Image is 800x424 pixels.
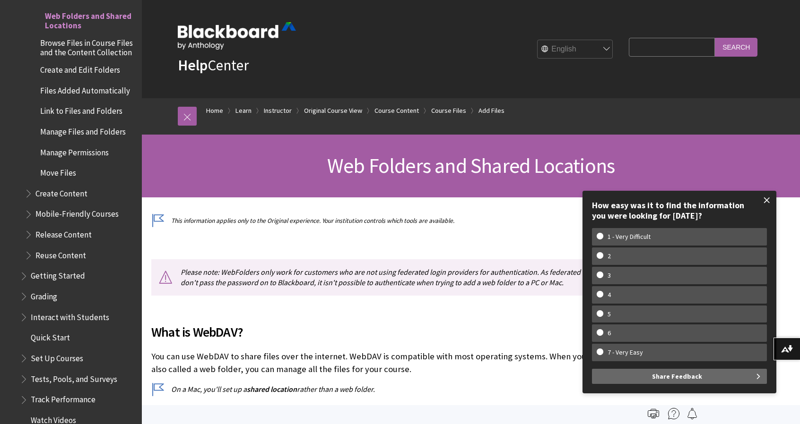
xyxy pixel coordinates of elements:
[478,105,504,117] a: Add Files
[597,233,661,241] w-span: 1 - Very Difficult
[40,165,76,178] span: Move Files
[178,56,208,75] strong: Help
[31,392,96,405] span: Track Performance
[31,309,109,322] span: Interact with Students
[264,105,292,117] a: Instructor
[151,322,651,342] span: What is WebDAV?
[151,404,651,416] p: Use web folders to perform these actions:
[592,369,767,384] button: Share Feedback
[327,153,615,178] span: Web Folders and Shared Locations
[597,310,622,318] w-span: 5
[35,186,87,198] span: Create Content
[597,329,622,337] w-span: 6
[597,271,622,280] w-span: 3
[597,252,622,260] w-span: 2
[40,144,109,157] span: Manage Permissions
[247,384,297,394] span: shared location
[151,216,651,225] p: This information applies only to the Original experience. Your institution controls which tools a...
[31,371,117,384] span: Tests, Pools, and Surveys
[31,330,70,343] span: Quick Start
[652,369,702,384] span: Share Feedback
[597,291,622,299] w-span: 4
[374,105,419,117] a: Course Content
[592,200,767,220] div: How easy was it to find the information you were looking for [DATE]?
[151,350,651,375] p: You can use WebDAV to share files over the internet. WebDAV is compatible with most operating sys...
[687,408,698,419] img: Follow this page
[597,348,654,356] w-span: 7 - Very Easy
[31,268,85,281] span: Getting Started
[715,38,757,56] input: Search
[31,288,57,301] span: Grading
[35,206,119,219] span: Mobile-Friendly Courses
[151,259,651,296] p: Please note: WebFolders only work for customers who are not using federated login providers for a...
[206,105,223,117] a: Home
[668,408,679,419] img: More help
[538,40,613,59] select: Site Language Selector
[235,105,252,117] a: Learn
[35,247,86,260] span: Reuse Content
[35,227,92,239] span: Release Content
[431,105,466,117] a: Course Files
[31,350,83,363] span: Set Up Courses
[178,56,249,75] a: HelpCenter
[151,384,651,394] p: On a Mac, you'll set up a rather than a web folder.
[304,105,362,117] a: Original Course View
[40,103,122,116] span: Link to Files and Folders
[40,83,130,95] span: Files Added Automatically
[178,22,296,50] img: Blackboard by Anthology
[45,8,135,30] span: Web Folders and Shared Locations
[648,408,659,419] img: Print
[40,62,120,75] span: Create and Edit Folders
[40,35,135,57] span: Browse Files in Course Files and the Content Collection
[40,124,126,136] span: Manage Files and Folders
